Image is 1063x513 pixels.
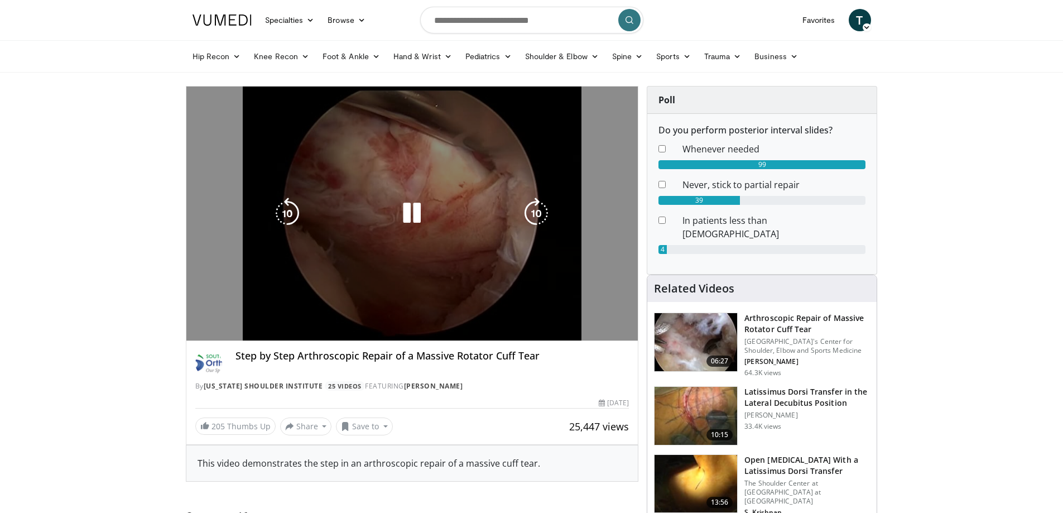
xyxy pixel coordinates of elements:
a: [PERSON_NAME] [404,381,463,391]
a: [US_STATE] Shoulder Institute [204,381,323,391]
img: 281021_0002_1.png.150x105_q85_crop-smart_upscale.jpg [655,313,737,371]
a: Pediatrics [459,45,518,68]
p: [PERSON_NAME] [744,357,870,366]
div: This video demonstrates the step in an arthroscopic repair of a massive cuff tear. [198,457,627,470]
h3: Arthroscopic Repair of Massive Rotator Cuff Tear [744,313,870,335]
a: Specialties [258,9,321,31]
span: 13:56 [706,497,733,508]
a: Hip Recon [186,45,248,68]
button: Save to [336,418,393,435]
a: Hand & Wrist [387,45,459,68]
div: 4 [658,245,667,254]
a: 10:15 Latissimus Dorsi Transfer in the Lateral Decubitus Position [PERSON_NAME] 33.4K views [654,386,870,445]
a: Spine [605,45,650,68]
div: By FEATURING [195,381,629,391]
p: 64.3K views [744,368,781,377]
h3: Latissimus Dorsi Transfer in the Lateral Decubitus Position [744,386,870,409]
span: 06:27 [706,356,733,367]
p: The Shoulder Center at [GEOGRAPHIC_DATA] at [GEOGRAPHIC_DATA] [744,479,870,506]
h4: Step by Step Arthroscopic Repair of a Massive Rotator Cuff Tear [235,350,629,362]
div: 99 [658,160,865,169]
img: 38501_0000_3.png.150x105_q85_crop-smart_upscale.jpg [655,387,737,445]
dd: Whenever needed [674,142,874,156]
h6: Do you perform posterior interval slides? [658,125,865,136]
img: Avatar [195,350,222,377]
a: Favorites [796,9,842,31]
a: Business [748,45,805,68]
button: Share [280,418,332,435]
span: 25,447 views [569,420,629,433]
img: VuMedi Logo [193,15,252,26]
a: Shoulder & Elbow [518,45,605,68]
video-js: Video Player [186,87,638,341]
a: 06:27 Arthroscopic Repair of Massive Rotator Cuff Tear [GEOGRAPHIC_DATA]'s Center for Shoulder, E... [654,313,870,377]
a: Foot & Ankle [316,45,387,68]
h4: Related Videos [654,282,734,295]
div: 39 [658,196,740,205]
input: Search topics, interventions [420,7,643,33]
span: 205 [211,421,225,432]
a: 25 Videos [325,381,365,391]
dd: In patients less than [DEMOGRAPHIC_DATA] [674,214,874,241]
p: [PERSON_NAME] [744,411,870,420]
div: [DATE] [599,398,629,408]
a: Trauma [698,45,748,68]
a: Browse [321,9,372,31]
p: 33.4K views [744,422,781,431]
h3: Open [MEDICAL_DATA] With a Latissimus Dorsi Transfer [744,454,870,477]
img: 38772_0000_3.png.150x105_q85_crop-smart_upscale.jpg [655,455,737,513]
dd: Never, stick to partial repair [674,178,874,191]
a: Sports [650,45,698,68]
p: [GEOGRAPHIC_DATA]'s Center for Shoulder, Elbow and Sports Medicine [744,337,870,355]
a: Knee Recon [247,45,316,68]
span: 10:15 [706,429,733,440]
a: 205 Thumbs Up [195,418,276,435]
a: T [849,9,871,31]
strong: Poll [658,94,675,106]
